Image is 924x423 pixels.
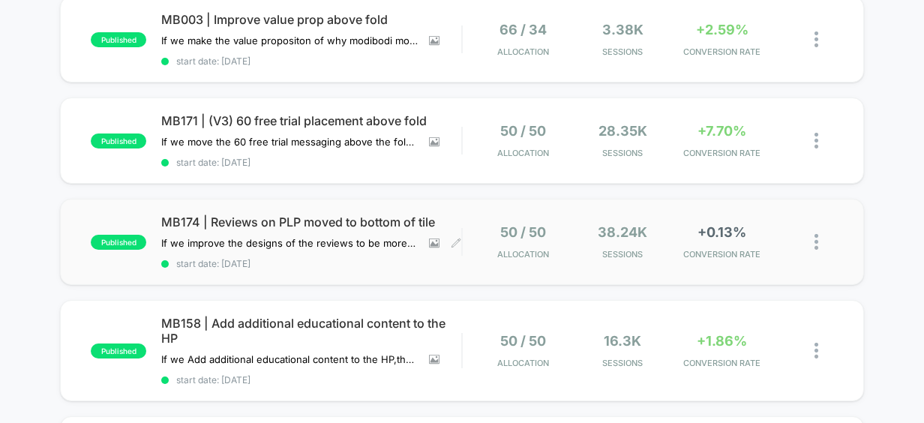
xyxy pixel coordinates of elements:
span: Sessions [577,46,668,57]
span: +0.13% [697,224,746,240]
span: Sessions [577,358,668,368]
span: MB003 | Improve value prop above fold [161,12,461,27]
span: published [91,235,146,250]
span: 66 / 34 [499,22,547,37]
span: published [91,343,146,358]
span: If we move the 60 free trial messaging above the fold for mobile,then conversions will increase,b... [161,136,418,148]
span: +2.59% [696,22,748,37]
span: MB174 | Reviews on PLP moved to bottom of tile [161,214,461,229]
span: If we Add additional educational content to the HP,then CTR will increase,because visitors are be... [161,353,418,365]
span: 28.35k [598,123,647,139]
span: 38.24k [598,224,647,240]
span: published [91,133,146,148]
span: 16.3k [604,333,641,349]
span: CONVERSION RATE [676,148,767,158]
span: Allocation [497,46,549,57]
span: MB171 | (V3) 60 free trial placement above fold [161,113,461,128]
span: Allocation [497,358,549,368]
span: If we improve the designs of the reviews to be more visible and credible,then conversions will in... [161,237,418,249]
span: CONVERSION RATE [676,249,767,259]
img: close [814,133,818,148]
span: published [91,32,146,47]
span: +7.70% [697,123,746,139]
span: +1.86% [697,333,747,349]
img: close [814,343,818,358]
span: CONVERSION RATE [676,358,767,368]
span: Allocation [497,249,549,259]
img: close [814,31,818,47]
span: Allocation [497,148,549,158]
span: start date: [DATE] [161,157,461,168]
span: 50 / 50 [500,123,546,139]
span: start date: [DATE] [161,258,461,269]
span: 50 / 50 [500,333,546,349]
img: close [814,234,818,250]
span: 3.38k [602,22,643,37]
span: start date: [DATE] [161,55,461,67]
span: 50 / 50 [500,224,546,240]
span: Sessions [577,148,668,158]
span: CONVERSION RATE [676,46,767,57]
span: MB158 | Add additional educational content to the HP [161,316,461,346]
span: Sessions [577,249,668,259]
span: If we make the value propositon of why modibodi more clear above the fold,then conversions will i... [161,34,418,46]
span: start date: [DATE] [161,374,461,385]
